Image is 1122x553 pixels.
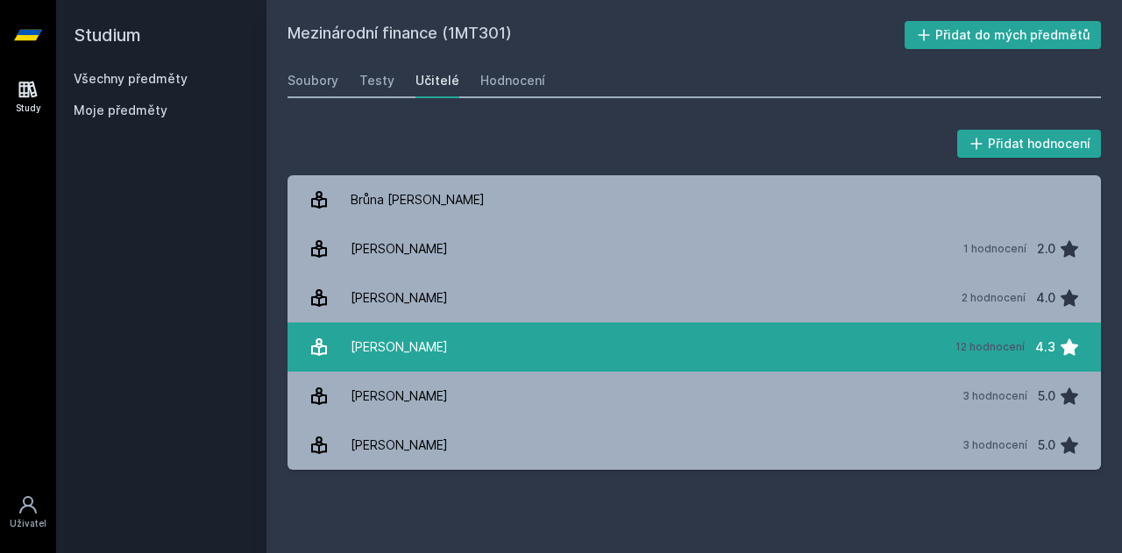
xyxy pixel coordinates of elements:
[351,231,448,266] div: [PERSON_NAME]
[288,175,1101,224] a: Brůna [PERSON_NAME]
[480,63,545,98] a: Hodnocení
[288,21,905,49] h2: Mezinárodní finance (1MT301)
[480,72,545,89] div: Hodnocení
[905,21,1102,49] button: Přidat do mých předmětů
[288,273,1101,323] a: [PERSON_NAME] 2 hodnocení 4.0
[4,70,53,124] a: Study
[962,291,1026,305] div: 2 hodnocení
[288,72,338,89] div: Soubory
[351,280,448,315] div: [PERSON_NAME]
[962,389,1027,403] div: 3 hodnocení
[74,71,188,86] a: Všechny předměty
[1037,231,1055,266] div: 2.0
[415,72,459,89] div: Učitelé
[1038,428,1055,463] div: 5.0
[415,63,459,98] a: Učitelé
[288,372,1101,421] a: [PERSON_NAME] 3 hodnocení 5.0
[351,182,485,217] div: Brůna [PERSON_NAME]
[957,130,1102,158] button: Přidat hodnocení
[1035,330,1055,365] div: 4.3
[1036,280,1055,315] div: 4.0
[351,379,448,414] div: [PERSON_NAME]
[955,340,1025,354] div: 12 hodnocení
[288,63,338,98] a: Soubory
[351,428,448,463] div: [PERSON_NAME]
[351,330,448,365] div: [PERSON_NAME]
[16,102,41,115] div: Study
[288,224,1101,273] a: [PERSON_NAME] 1 hodnocení 2.0
[962,438,1027,452] div: 3 hodnocení
[359,63,394,98] a: Testy
[74,102,167,119] span: Moje předměty
[1038,379,1055,414] div: 5.0
[359,72,394,89] div: Testy
[4,486,53,539] a: Uživatel
[10,517,46,530] div: Uživatel
[288,421,1101,470] a: [PERSON_NAME] 3 hodnocení 5.0
[288,323,1101,372] a: [PERSON_NAME] 12 hodnocení 4.3
[963,242,1026,256] div: 1 hodnocení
